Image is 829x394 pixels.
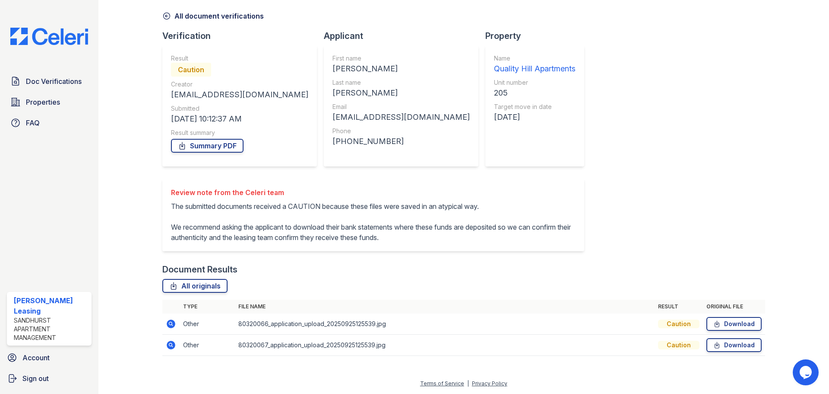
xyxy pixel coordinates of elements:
a: FAQ [7,114,92,131]
div: Result [171,54,308,63]
div: Applicant [324,30,485,42]
div: Last name [332,78,470,87]
th: Original file [703,300,765,314]
td: 80320067_application_upload_20250925125539.jpg [235,335,655,356]
span: Account [22,352,50,363]
div: Unit number [494,78,576,87]
div: [PERSON_NAME] [332,87,470,99]
div: Quality Hill Apartments [494,63,576,75]
div: Email [332,103,470,111]
div: Review note from the Celeri team [171,187,576,198]
a: All document verifications [162,11,264,21]
a: Privacy Policy [472,380,507,387]
a: Name Quality Hill Apartments [494,54,576,75]
div: Verification [162,30,324,42]
iframe: chat widget [793,359,820,385]
td: Other [180,335,235,356]
div: [EMAIL_ADDRESS][DOMAIN_NAME] [332,111,470,123]
a: Doc Verifications [7,73,92,90]
div: 205 [494,87,576,99]
div: Target move in date [494,103,576,111]
div: Name [494,54,576,63]
div: [DATE] [494,111,576,123]
th: File name [235,300,655,314]
a: All originals [162,279,228,293]
span: FAQ [26,118,40,128]
div: Document Results [162,263,237,275]
th: Result [655,300,703,314]
th: Type [180,300,235,314]
div: [PERSON_NAME] Leasing [14,295,88,316]
span: Sign out [22,373,49,384]
div: Caution [658,320,699,328]
div: [EMAIL_ADDRESS][DOMAIN_NAME] [171,89,308,101]
p: The submitted documents received a CAUTION because these files were saved in an atypical way. We ... [171,201,576,243]
a: Download [706,338,762,352]
div: Result summary [171,128,308,137]
a: Terms of Service [420,380,464,387]
div: First name [332,54,470,63]
a: Download [706,317,762,331]
div: Phone [332,127,470,135]
span: Doc Verifications [26,76,82,86]
a: Properties [7,93,92,111]
a: Summary PDF [171,139,244,153]
div: Caution [171,63,211,77]
img: CE_Logo_Blue-a8612792a0a2168367f1c8372b55b34899dd931a85d93a1a3d3e32e68fde9ad4.png [3,28,95,45]
a: Sign out [3,370,95,387]
td: 80320066_application_upload_20250925125539.jpg [235,314,655,335]
div: Creator [171,80,308,89]
td: Other [180,314,235,335]
div: Caution [658,341,699,349]
span: Properties [26,97,60,107]
div: [DATE] 10:12:37 AM [171,113,308,125]
div: | [467,380,469,387]
div: Property [485,30,591,42]
div: Submitted [171,104,308,113]
a: Account [3,349,95,366]
div: [PHONE_NUMBER] [332,135,470,147]
div: [PERSON_NAME] [332,63,470,75]
div: Sandhurst Apartment Management [14,316,88,342]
